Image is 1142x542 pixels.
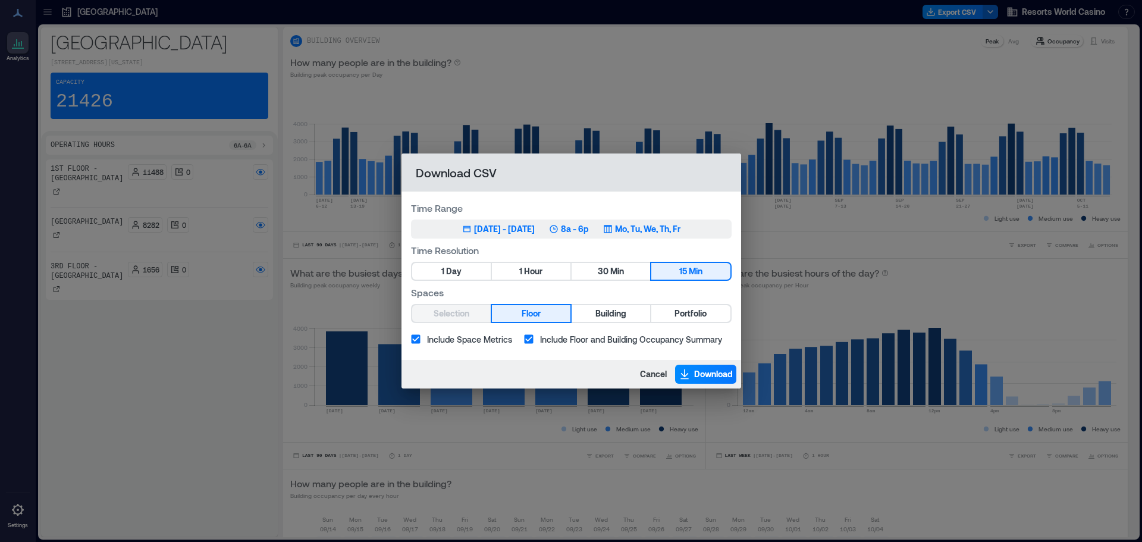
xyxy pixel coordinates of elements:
span: Min [610,264,624,279]
button: Building [572,305,650,322]
button: 30 Min [572,263,650,280]
span: Building [595,306,626,321]
div: [DATE] - [DATE] [474,223,535,235]
h2: Download CSV [401,153,741,192]
button: 1 Hour [492,263,570,280]
button: Cancel [636,365,670,384]
label: Time Resolution [411,243,732,257]
button: [DATE] - [DATE]8a - 6pMo, Tu, We, Th, Fr [411,220,732,239]
span: 15 [679,264,687,279]
span: 1 [519,264,522,279]
span: Floor [522,306,541,321]
span: Portfolio [674,306,707,321]
button: Download [675,365,736,384]
span: Min [689,264,702,279]
span: Cancel [640,368,667,380]
span: Hour [524,264,542,279]
button: Floor [492,305,570,322]
label: Time Range [411,201,732,215]
button: 15 Min [651,263,730,280]
span: Include Space Metrics [427,333,512,346]
span: 30 [598,264,608,279]
button: 1 Day [412,263,491,280]
span: 1 [441,264,444,279]
button: Portfolio [651,305,730,322]
span: Day [446,264,462,279]
span: Download [694,368,733,380]
label: Spaces [411,286,732,299]
p: Mo, Tu, We, Th, Fr [615,223,680,235]
span: Include Floor and Building Occupancy Summary [540,333,722,346]
p: 8a - 6p [561,223,589,235]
